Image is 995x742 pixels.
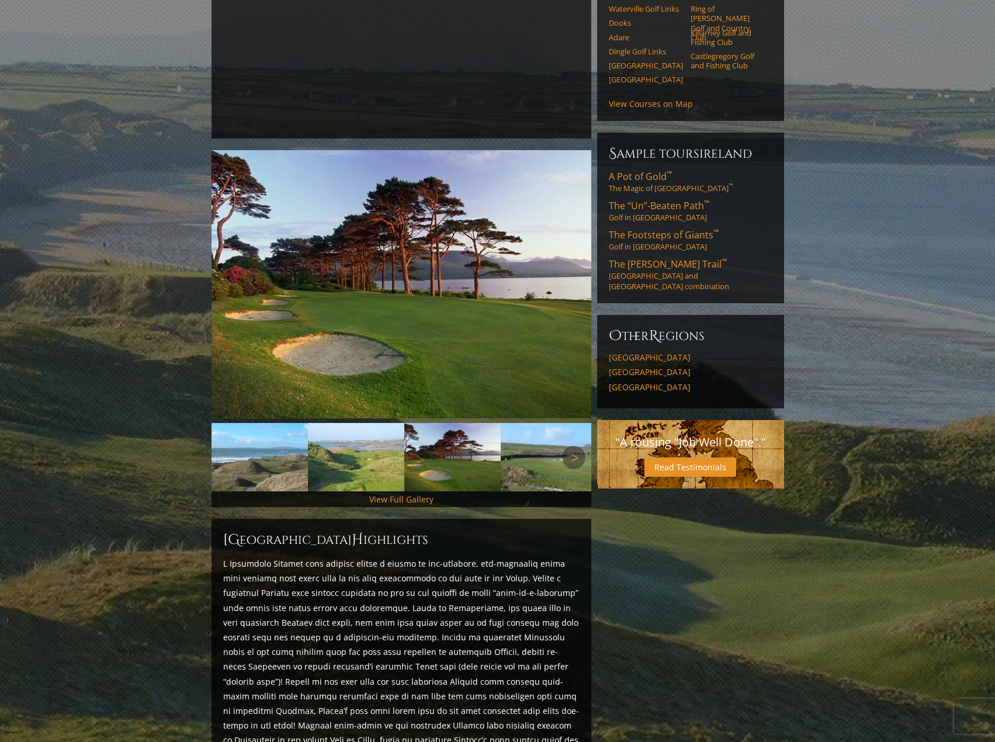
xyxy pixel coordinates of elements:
span: The Footsteps of Giants [609,228,719,241]
span: R [649,327,658,345]
h6: Sample ToursIreland [609,144,772,163]
a: Castlegregory Golf and Fishing Club [691,51,765,71]
a: View Full Gallery [369,494,434,505]
a: View Courses on Map [609,98,693,109]
a: Waterville Golf Links [609,4,683,13]
span: The “Un”-Beaten Path [609,199,709,212]
a: [GEOGRAPHIC_DATA] [609,75,683,84]
h6: ther egions [609,327,772,345]
span: The [PERSON_NAME] Trail [609,258,727,271]
sup: ™ [704,198,709,208]
span: A Pot of Gold [609,170,672,183]
span: H [352,531,363,549]
a: [GEOGRAPHIC_DATA] [609,382,772,393]
a: Ring of [PERSON_NAME] Golf and Country Club [691,4,765,42]
a: Read Testimonials [644,457,736,477]
a: [GEOGRAPHIC_DATA] [609,352,772,363]
span: O [609,327,622,345]
sup: ™ [713,227,719,237]
a: Next [562,446,585,469]
a: [GEOGRAPHIC_DATA] [609,367,772,377]
sup: ™ [729,182,733,190]
a: Dooks [609,18,683,27]
a: A Pot of Gold™The Magic of [GEOGRAPHIC_DATA]™ [609,170,772,193]
a: Killarney Golf and Fishing Club [691,28,765,47]
a: Dingle Golf Links [609,47,683,56]
p: "A rousing "Job Well Done"." [609,432,772,453]
h2: [GEOGRAPHIC_DATA] ighlights [223,531,580,549]
a: The “Un”-Beaten Path™Golf in [GEOGRAPHIC_DATA] [609,199,772,223]
a: The [PERSON_NAME] Trail™[GEOGRAPHIC_DATA] and [GEOGRAPHIC_DATA] combination [609,258,772,292]
a: Adare [609,33,683,42]
a: [GEOGRAPHIC_DATA] [609,61,683,70]
sup: ™ [667,169,672,179]
sup: ™ [722,256,727,266]
a: The Footsteps of Giants™Golf in [GEOGRAPHIC_DATA] [609,228,772,252]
